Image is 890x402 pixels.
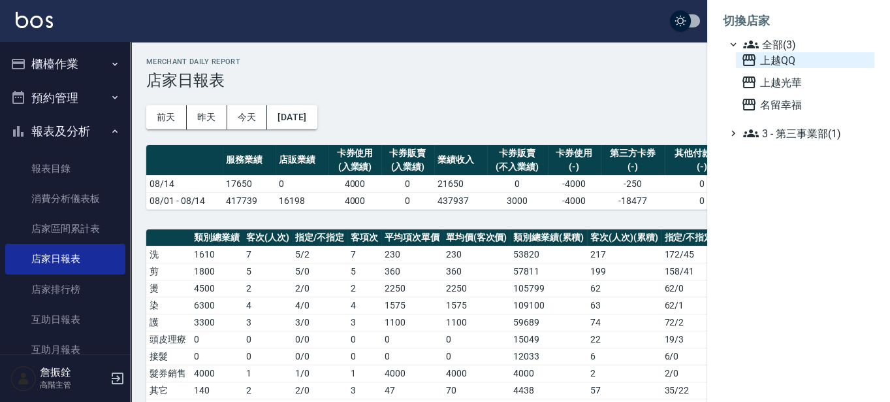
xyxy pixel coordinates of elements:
li: 切換店家 [723,5,874,37]
span: 全部(3) [743,37,869,52]
span: 上越QQ [741,52,869,68]
span: 名留幸福 [741,97,869,112]
span: 3 - 第三事業部(1) [743,126,869,141]
span: 上越光華 [741,75,869,90]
